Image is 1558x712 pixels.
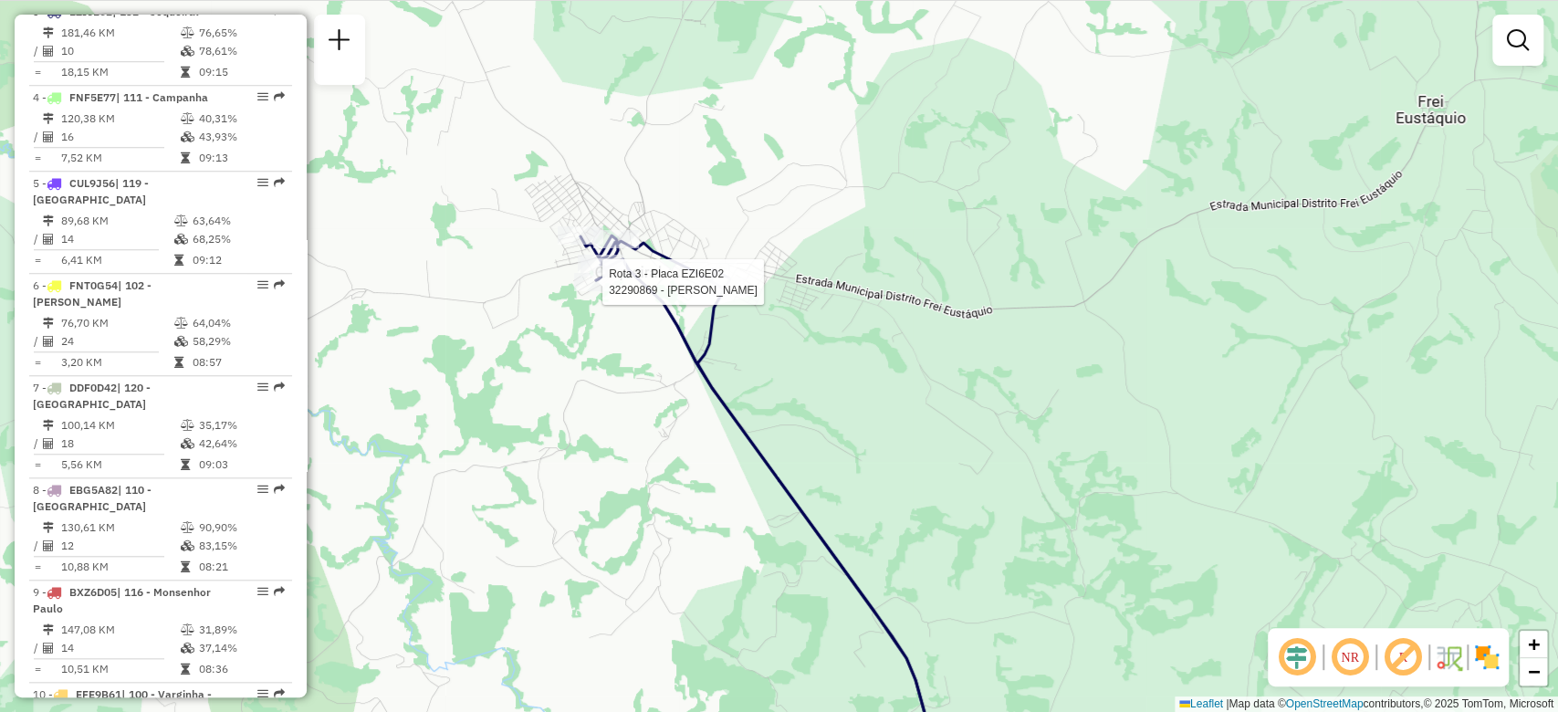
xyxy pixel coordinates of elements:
[274,382,285,393] em: Rota exportada
[192,230,284,248] td: 68,25%
[174,255,183,266] i: Tempo total em rota
[43,27,54,38] i: Distância Total
[33,435,42,453] td: /
[1520,658,1547,686] a: Zoom out
[198,435,285,453] td: 42,64%
[69,176,115,190] span: CUL9J56
[33,90,208,104] span: 4 -
[181,113,194,124] i: % de utilização do peso
[198,416,285,435] td: 35,17%
[69,381,117,394] span: DDF0D42
[181,540,194,551] i: % de utilização da cubagem
[174,336,188,347] i: % de utilização da cubagem
[174,357,183,368] i: Tempo total em rota
[60,314,173,332] td: 76,70 KM
[198,537,285,555] td: 83,15%
[60,621,180,639] td: 147,08 KM
[60,435,180,453] td: 18
[43,318,54,329] i: Distância Total
[33,176,149,206] span: | 119 - [GEOGRAPHIC_DATA]
[33,128,42,146] td: /
[274,586,285,597] em: Rota exportada
[198,455,285,474] td: 09:03
[60,212,173,230] td: 89,68 KM
[198,110,285,128] td: 40,31%
[43,540,54,551] i: Total de Atividades
[1472,643,1501,672] img: Exibir/Ocultar setores
[43,336,54,347] i: Total de Atividades
[69,483,118,497] span: EBG5A82
[33,483,152,513] span: | 110 - [GEOGRAPHIC_DATA]
[181,67,190,78] i: Tempo total em rota
[257,484,268,495] em: Opções
[174,318,188,329] i: % de utilização do peso
[181,131,194,142] i: % de utilização da cubagem
[198,558,285,576] td: 08:21
[257,382,268,393] em: Opções
[1179,697,1223,710] a: Leaflet
[192,353,284,372] td: 08:57
[192,314,284,332] td: 64,04%
[1500,22,1536,58] a: Exibir filtros
[1520,631,1547,658] a: Zoom in
[69,90,116,104] span: FNF5E77
[33,278,152,309] span: | 102 - [PERSON_NAME]
[43,643,54,654] i: Total de Atividades
[321,22,358,63] a: Nova sessão e pesquisa
[33,42,42,60] td: /
[192,251,284,269] td: 09:12
[257,586,268,597] em: Opções
[60,251,173,269] td: 6,41 KM
[1328,635,1372,679] span: Ocultar NR
[1434,643,1463,672] img: Fluxo de ruas
[60,332,173,351] td: 24
[274,484,285,495] em: Rota exportada
[192,332,284,351] td: 58,29%
[174,234,188,245] i: % de utilização da cubagem
[181,438,194,449] i: % de utilização da cubagem
[198,149,285,167] td: 09:13
[33,558,42,576] td: =
[198,128,285,146] td: 43,93%
[60,455,180,474] td: 5,56 KM
[33,251,42,269] td: =
[33,639,42,657] td: /
[1528,660,1540,683] span: −
[60,416,180,435] td: 100,14 KM
[1286,697,1364,710] a: OpenStreetMap
[69,278,118,292] span: FNT0G54
[43,624,54,635] i: Distância Total
[198,621,285,639] td: 31,89%
[198,42,285,60] td: 78,61%
[60,42,180,60] td: 10
[69,5,112,18] span: EZI6E02
[181,522,194,533] i: % de utilização do peso
[33,585,211,615] span: 9 -
[60,110,180,128] td: 120,38 KM
[60,518,180,537] td: 130,61 KM
[274,279,285,290] em: Rota exportada
[181,561,190,572] i: Tempo total em rota
[181,624,194,635] i: % de utilização do peso
[33,381,151,411] span: 7 -
[274,91,285,102] em: Rota exportada
[198,518,285,537] td: 90,90%
[60,353,173,372] td: 3,20 KM
[43,131,54,142] i: Total de Atividades
[60,128,180,146] td: 16
[33,278,152,309] span: 6 -
[257,688,268,699] em: Opções
[198,639,285,657] td: 37,14%
[198,660,285,678] td: 08:36
[60,149,180,167] td: 7,52 KM
[33,5,199,18] span: 3 -
[274,688,285,699] em: Rota exportada
[1275,635,1319,679] span: Ocultar deslocamento
[33,660,42,678] td: =
[60,230,173,248] td: 14
[60,660,180,678] td: 10,51 KM
[1175,696,1558,712] div: Map data © contributors,© 2025 TomTom, Microsoft
[60,537,180,555] td: 12
[181,664,190,675] i: Tempo total em rota
[33,455,42,474] td: =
